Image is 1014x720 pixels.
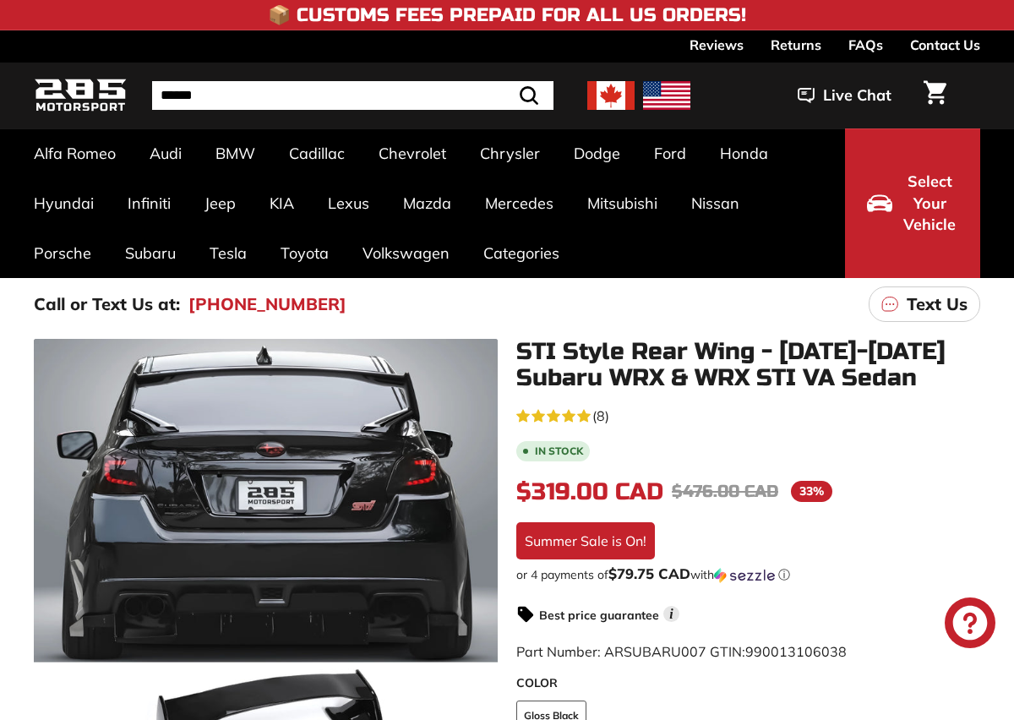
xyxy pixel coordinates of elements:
a: Mitsubishi [570,178,674,228]
a: KIA [253,178,311,228]
input: Search [152,81,553,110]
a: Honda [703,128,785,178]
a: BMW [199,128,272,178]
span: Part Number: ARSUBARU007 GTIN: [516,643,847,660]
a: Subaru [108,228,193,278]
a: Categories [466,228,576,278]
a: Cart [913,67,957,124]
a: Jeep [188,178,253,228]
div: or 4 payments of$79.75 CADwithSezzle Click to learn more about Sezzle [516,566,980,583]
inbox-online-store-chat: Shopify online store chat [940,597,1000,652]
label: COLOR [516,674,980,692]
span: 990013106038 [745,643,847,660]
button: Live Chat [776,74,913,117]
b: In stock [535,446,583,456]
button: Select Your Vehicle [845,128,980,278]
h1: STI Style Rear Wing - [DATE]-[DATE] Subaru WRX & WRX STI VA Sedan [516,339,980,391]
strong: Best price guarantee [539,608,659,623]
a: Infiniti [111,178,188,228]
a: Tesla [193,228,264,278]
a: Porsche [17,228,108,278]
span: Select Your Vehicle [901,171,958,236]
a: [PHONE_NUMBER] [188,292,346,317]
span: Live Chat [823,85,891,106]
a: Toyota [264,228,346,278]
a: Mazda [386,178,468,228]
a: Chrysler [463,128,557,178]
span: (8) [592,406,609,426]
a: FAQs [848,30,883,59]
img: Sezzle [714,568,775,583]
a: Audi [133,128,199,178]
a: Contact Us [910,30,980,59]
a: Hyundai [17,178,111,228]
a: Mercedes [468,178,570,228]
h4: 📦 Customs Fees Prepaid for All US Orders! [268,5,746,25]
a: Dodge [557,128,637,178]
a: Reviews [690,30,744,59]
span: $79.75 CAD [608,565,690,582]
a: Ford [637,128,703,178]
div: or 4 payments of with [516,566,980,583]
a: Text Us [869,286,980,322]
span: $476.00 CAD [672,481,778,502]
a: Lexus [311,178,386,228]
a: 4.6 rating (8 votes) [516,404,980,426]
p: Text Us [907,292,968,317]
span: $319.00 CAD [516,477,663,506]
span: i [663,606,679,622]
a: Volkswagen [346,228,466,278]
a: Cadillac [272,128,362,178]
a: Alfa Romeo [17,128,133,178]
img: Logo_285_Motorsport_areodynamics_components [34,76,127,116]
a: Nissan [674,178,756,228]
div: Summer Sale is On! [516,522,655,559]
a: Chevrolet [362,128,463,178]
a: Returns [771,30,821,59]
span: 33% [791,481,832,502]
p: Call or Text Us at: [34,292,180,317]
